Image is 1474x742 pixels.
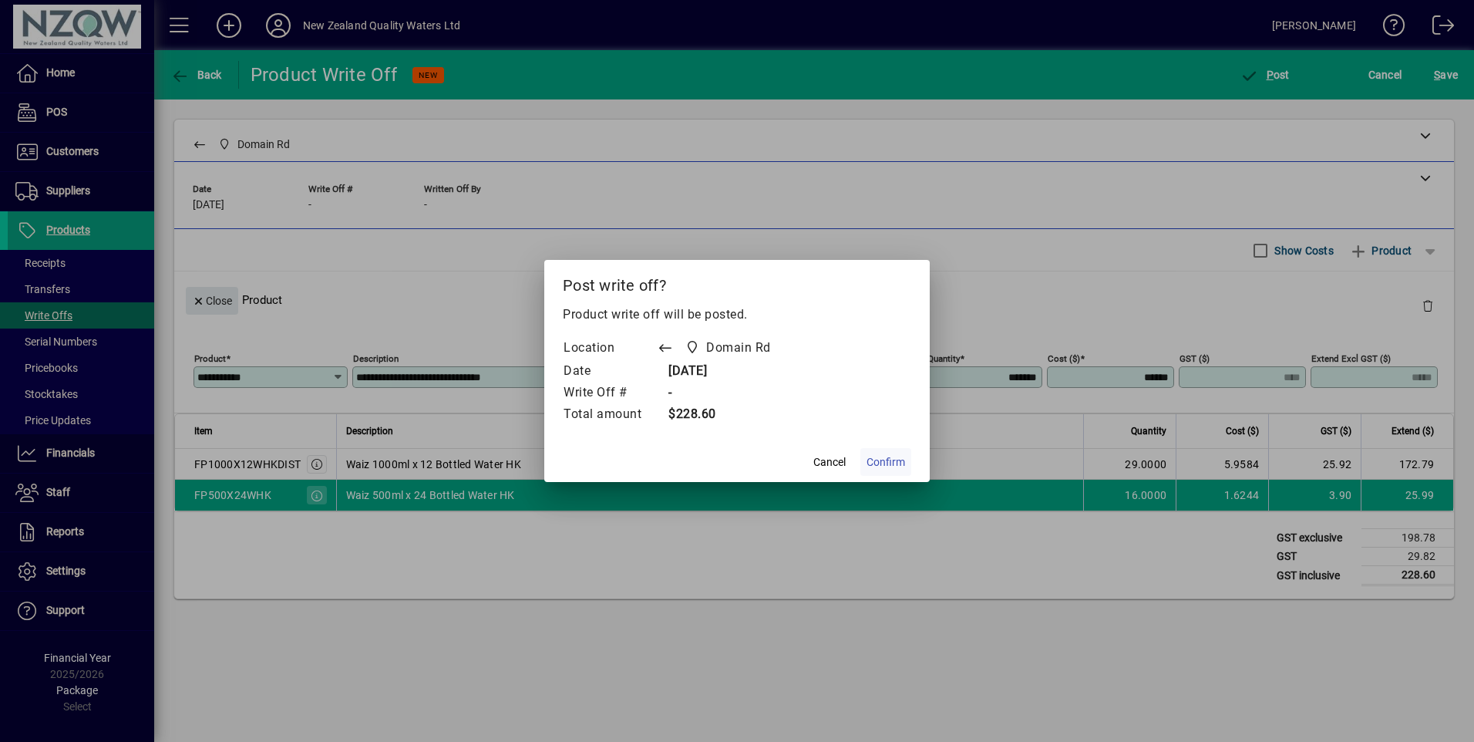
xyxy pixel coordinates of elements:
[544,260,930,305] h2: Post write off?
[867,454,905,470] span: Confirm
[563,404,657,426] td: Total amount
[563,361,657,383] td: Date
[805,448,854,476] button: Cancel
[681,337,777,359] span: Domain Rd
[657,361,800,383] td: [DATE]
[657,383,800,404] td: -
[706,339,771,357] span: Domain Rd
[563,305,911,324] p: Product write off will be posted.
[860,448,911,476] button: Confirm
[657,404,800,426] td: $228.60
[813,454,846,470] span: Cancel
[563,336,657,361] td: Location
[563,383,657,404] td: Write Off #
